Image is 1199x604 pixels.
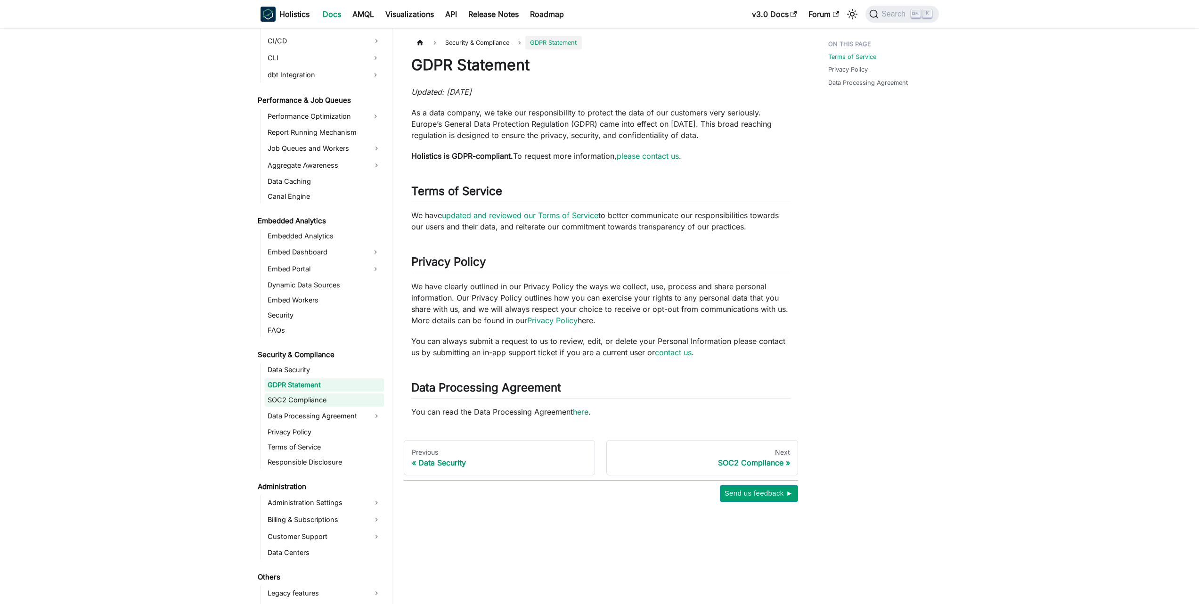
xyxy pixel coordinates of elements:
nav: Breadcrumbs [411,36,791,49]
a: CLI [265,50,367,65]
a: Docs [317,7,347,22]
a: Job Queues and Workers [265,141,384,156]
a: FAQs [265,324,384,337]
a: updated and reviewed our Terms of Service [442,211,598,220]
a: Embedded Analytics [265,229,384,243]
a: Aggregate Awareness [265,158,384,173]
a: Visualizations [380,7,440,22]
a: CI/CD [265,33,384,49]
button: Expand sidebar category 'Embed Dashboard' [367,245,384,260]
a: Administration Settings [265,495,384,510]
a: Performance & Job Queues [255,94,384,107]
button: Expand sidebar category 'Embed Portal' [367,261,384,277]
div: Previous [412,448,587,457]
h2: Terms of Service [411,184,791,202]
a: Security [265,309,384,322]
a: NextSOC2 Compliance [606,440,798,476]
a: Release Notes [463,7,524,22]
a: Forum [803,7,845,22]
a: Security & Compliance [255,348,384,361]
span: Security & Compliance [440,36,514,49]
p: As a data company, we take our responsibility to protect the data of our customers very seriously... [411,107,791,141]
a: Home page [411,36,429,49]
a: AMQL [347,7,380,22]
a: GDPR Statement [265,378,384,392]
a: Embed Dashboard [265,245,367,260]
a: Responsible Disclosure [265,456,384,469]
div: Next [614,448,790,457]
a: PreviousData Security [404,440,595,476]
button: Expand sidebar category 'Performance Optimization' [367,109,384,124]
a: Embedded Analytics [255,214,384,228]
p: You can always submit a request to us to review, edit, or delete your Personal Information please... [411,335,791,358]
a: Data Processing Agreement [828,78,908,87]
a: Billing & Subscriptions [265,512,384,527]
a: Administration [255,480,384,493]
a: Privacy Policy [828,65,868,74]
a: Performance Optimization [265,109,367,124]
a: Report Running Mechanism [265,126,384,139]
div: SOC2 Compliance [614,458,790,467]
a: Data Security [265,363,384,376]
span: Send us feedback ► [725,487,793,499]
span: GDPR Statement [525,36,581,49]
a: Data Caching [265,175,384,188]
a: HolisticsHolistics [261,7,310,22]
button: Expand sidebar category 'CLI' [367,50,384,65]
p: To request more information, . [411,150,791,162]
h1: GDPR Statement [411,56,791,74]
a: Terms of Service [265,441,384,454]
a: dbt Integration [265,67,367,82]
a: Data Centers [265,546,384,559]
a: Terms of Service [828,52,876,61]
a: Privacy Policy [527,316,578,325]
a: Embed Portal [265,261,367,277]
p: We have to better communicate our responsibilities towards our users and their data, and reiterat... [411,210,791,232]
a: Embed Workers [265,294,384,307]
b: Holistics [279,8,310,20]
em: Updated: [DATE] [411,87,472,97]
img: Holistics [261,7,276,22]
button: Switch between dark and light mode (currently light mode) [845,7,860,22]
button: Search (Ctrl+K) [865,6,938,23]
button: Send us feedback ► [720,485,798,501]
div: Data Security [412,458,587,467]
a: here [573,407,588,416]
a: contact us [655,348,692,357]
a: Others [255,571,384,584]
a: please contact us [617,151,679,161]
a: Customer Support [265,529,384,544]
a: Legacy features [265,586,384,601]
kbd: K [922,9,932,18]
a: Privacy Policy [265,425,384,439]
button: Expand sidebar category 'dbt Integration' [367,67,384,82]
span: Search [879,10,911,18]
a: Roadmap [524,7,570,22]
h2: Privacy Policy [411,255,791,273]
p: We have clearly outlined in our Privacy Policy the ways we collect, use, process and share person... [411,281,791,326]
strong: Holistics is GDPR-compliant. [411,151,513,161]
a: API [440,7,463,22]
a: Dynamic Data Sources [265,278,384,292]
h2: Data Processing Agreement [411,381,791,399]
a: Canal Engine [265,190,384,203]
nav: Docs pages [404,440,798,476]
p: You can read the Data Processing Agreement . [411,406,791,417]
a: SOC2 Compliance [265,393,384,407]
nav: Docs sidebar [251,28,392,604]
a: v3.0 Docs [746,7,803,22]
a: Data Processing Agreement [265,408,384,424]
